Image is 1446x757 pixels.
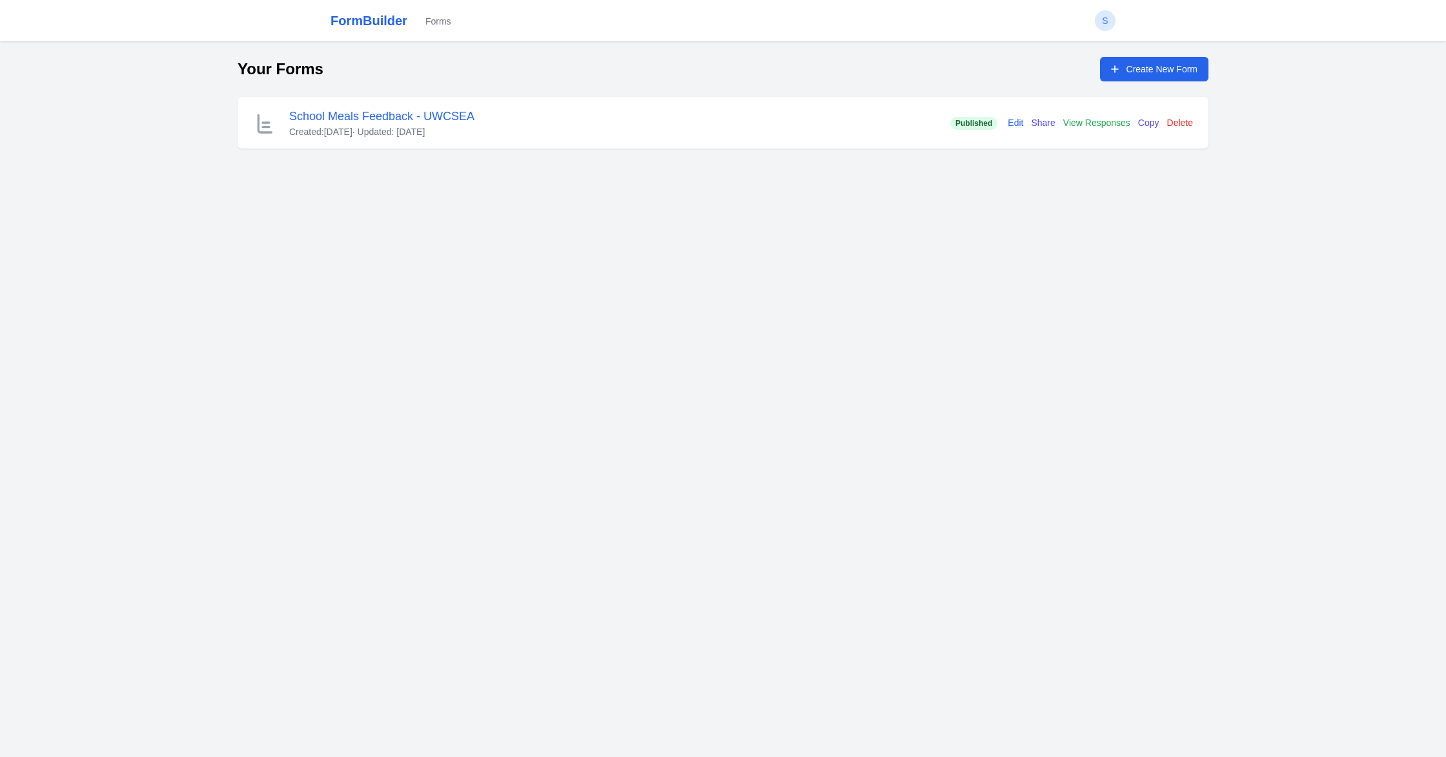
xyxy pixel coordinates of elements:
[1100,57,1208,81] a: Create New Form
[1167,116,1193,129] button: Delete
[1095,10,1115,31] button: S
[1008,116,1023,129] a: Edit
[1031,116,1055,129] a: Share
[331,12,407,30] a: FormBuilder
[289,125,474,138] div: Created: [DATE] · Updated: [DATE]
[950,117,997,130] span: Published
[1138,116,1159,129] button: Copy
[289,110,474,123] a: School Meals Feedback - UWCSEA
[238,59,323,79] h1: Your Forms
[1063,116,1130,129] a: View Responses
